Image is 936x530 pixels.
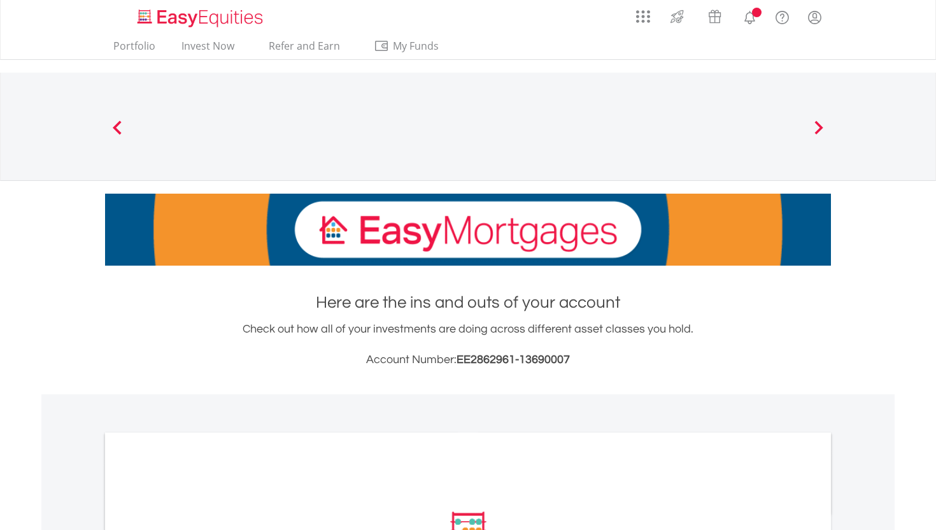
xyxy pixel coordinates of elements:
[696,3,734,27] a: Vouchers
[667,6,688,27] img: thrive-v2.svg
[135,8,268,29] img: EasyEquities_Logo.png
[105,320,831,369] div: Check out how all of your investments are doing across different asset classes you hold.
[798,3,831,31] a: My Profile
[132,3,268,29] a: Home page
[176,39,239,59] a: Invest Now
[105,351,831,369] h3: Account Number:
[628,3,658,24] a: AppsGrid
[105,194,831,266] img: EasyMortage Promotion Banner
[108,39,160,59] a: Portfolio
[766,3,798,29] a: FAQ's and Support
[457,354,570,366] span: EE2862961-13690007
[374,38,457,54] span: My Funds
[105,291,831,314] h1: Here are the ins and outs of your account
[269,39,340,53] span: Refer and Earn
[255,39,353,59] a: Refer and Earn
[636,10,650,24] img: grid-menu-icon.svg
[704,6,725,27] img: vouchers-v2.svg
[734,3,766,29] a: Notifications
